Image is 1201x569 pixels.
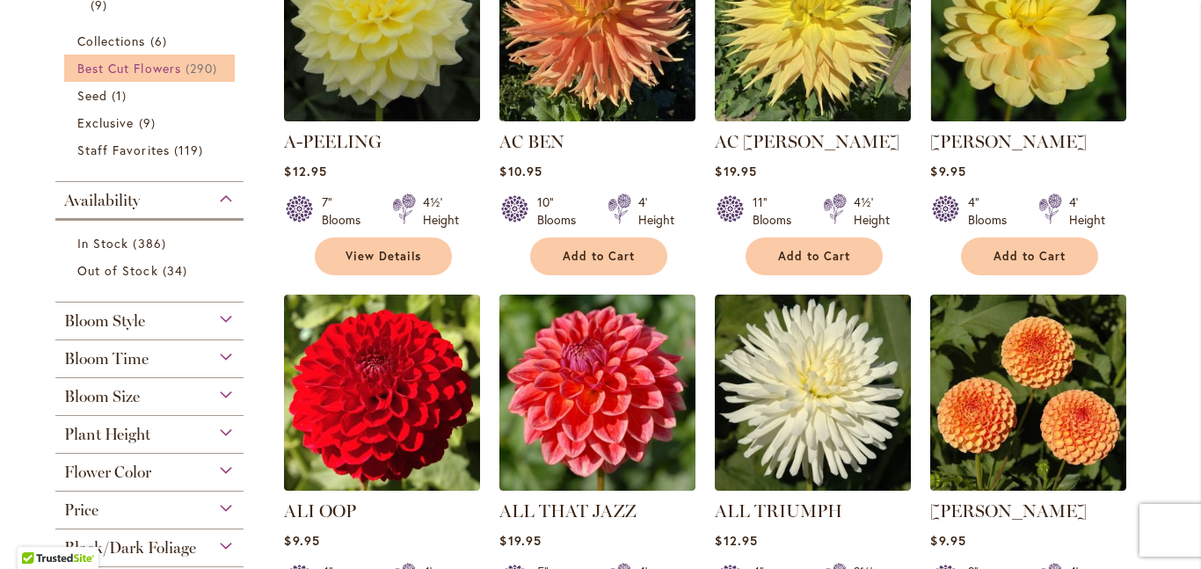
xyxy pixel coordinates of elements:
button: Add to Cart [530,237,667,275]
span: 34 [163,261,192,280]
a: Out of Stock 34 [77,261,226,280]
span: Bloom Size [64,387,140,406]
span: Add to Cart [778,249,850,264]
span: Availability [64,191,140,210]
a: ALI OOP [284,500,356,522]
div: 10" Blooms [537,193,586,229]
span: 119 [174,141,207,159]
span: Exclusive [77,114,134,131]
span: 1 [112,86,131,105]
a: View Details [315,237,452,275]
img: ALI OOP [284,295,480,491]
span: 290 [186,59,222,77]
a: ALL THAT JAZZ [499,478,695,494]
span: $12.95 [284,163,326,179]
span: $19.95 [715,163,756,179]
div: 7" Blooms [322,193,371,229]
a: Exclusive [77,113,226,132]
a: Best Cut Flowers [77,59,226,77]
span: Flower Color [64,463,151,482]
span: Black/Dark Foliage [64,538,196,558]
div: 11" Blooms [753,193,802,229]
a: A-PEELING [284,131,382,152]
span: $9.95 [284,532,319,549]
div: 4½' Height [854,193,890,229]
span: Collections [77,33,146,49]
span: Add to Cart [563,249,635,264]
a: Seed [77,86,226,105]
span: $9.95 [930,163,965,179]
a: AC Jeri [715,108,911,125]
img: AMBER QUEEN [930,295,1126,491]
a: Staff Favorites [77,141,226,159]
a: AC [PERSON_NAME] [715,131,899,152]
img: ALL TRIUMPH [715,295,911,491]
span: 9 [139,113,160,132]
button: Add to Cart [961,237,1098,275]
a: AC BEN [499,131,564,152]
a: A-Peeling [284,108,480,125]
a: ALL THAT JAZZ [499,500,637,522]
span: In Stock [77,235,128,252]
div: 4' Height [638,193,674,229]
div: 4' Height [1069,193,1105,229]
span: Bloom Time [64,349,149,368]
span: $19.95 [499,532,541,549]
a: Collections [77,32,226,50]
a: In Stock 386 [77,234,226,252]
a: ALI OOP [284,478,480,494]
a: AC BEN [499,108,695,125]
span: Plant Height [64,425,150,444]
button: Add to Cart [746,237,883,275]
div: 4" Blooms [968,193,1017,229]
span: Add to Cart [994,249,1066,264]
span: Out of Stock [77,262,158,279]
span: View Details [346,249,421,264]
span: Price [64,500,98,520]
span: Seed [77,87,107,104]
iframe: Launch Accessibility Center [13,507,62,556]
a: ALL TRIUMPH [715,478,911,494]
a: [PERSON_NAME] [930,131,1087,152]
span: $12.95 [715,532,757,549]
div: 4½' Height [423,193,459,229]
span: Bloom Style [64,311,145,331]
img: ALL THAT JAZZ [499,295,695,491]
a: AMBER QUEEN [930,478,1126,494]
span: Staff Favorites [77,142,170,158]
span: 386 [133,234,170,252]
a: ALL TRIUMPH [715,500,842,522]
span: Best Cut Flowers [77,60,181,77]
span: 6 [150,32,171,50]
a: [PERSON_NAME] [930,500,1087,522]
span: $9.95 [930,532,965,549]
a: AHOY MATEY [930,108,1126,125]
span: $10.95 [499,163,542,179]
